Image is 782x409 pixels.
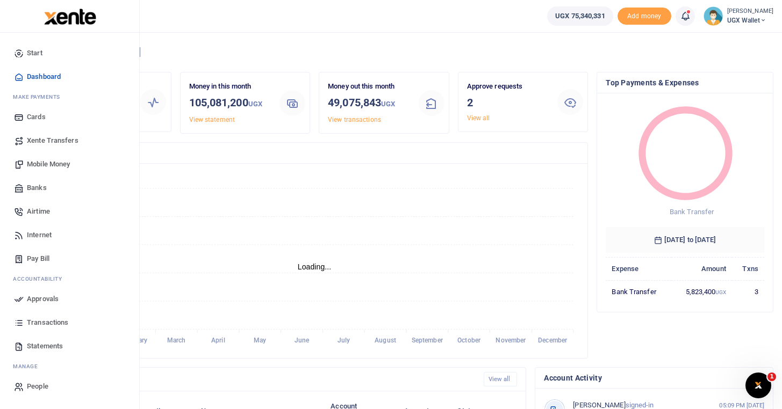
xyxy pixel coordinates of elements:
span: 1 [767,373,776,381]
li: Toup your wallet [618,8,671,25]
span: Statements [27,341,63,352]
li: Ac [9,271,131,287]
span: Approvals [27,294,59,304]
a: People [9,375,131,398]
tspan: April [211,337,225,345]
span: Airtime [27,206,50,217]
tspan: May [254,337,266,345]
small: [PERSON_NAME] [727,7,773,16]
tspan: March [167,337,186,345]
li: Wallet ballance [543,6,617,26]
a: Mobile Money [9,152,131,176]
h4: Transactions Overview [50,147,579,159]
th: Amount [671,257,732,280]
h4: Top Payments & Expenses [606,77,764,89]
a: Banks [9,176,131,200]
a: Approvals [9,287,131,311]
a: Statements [9,334,131,358]
h3: 105,081,200 [189,94,271,112]
span: Xente Transfers [27,135,78,146]
li: M [9,89,131,105]
a: Pay Bill [9,247,131,271]
a: Cards [9,105,131,129]
h3: 49,075,843 [328,94,410,112]
span: Bank Transfer [670,208,714,216]
a: View transactions [328,116,381,123]
p: Money in this month [189,81,271,92]
tspan: June [295,337,310,345]
img: logo-large [44,9,96,25]
span: Banks [27,182,47,193]
span: Add money [618,8,671,25]
h6: [DATE] to [DATE] [606,227,764,253]
li: M [9,358,131,375]
th: Txns [732,257,764,280]
img: profile-user [704,6,723,26]
a: Internet [9,223,131,247]
tspan: December [538,337,568,345]
a: View statement [189,116,235,123]
tspan: October [457,337,481,345]
tspan: July [338,337,350,345]
a: logo-small logo-large logo-large [43,12,96,20]
h4: Account Activity [544,372,764,384]
td: 5,823,400 [671,280,732,303]
a: View all [484,372,518,386]
td: 3 [732,280,764,303]
span: Mobile Money [27,159,70,170]
span: People [27,381,48,392]
td: Bank Transfer [606,280,671,303]
span: Cards [27,112,46,122]
a: Start [9,41,131,65]
a: Transactions [9,311,131,334]
p: Money out this month [328,81,410,92]
span: Transactions [27,317,68,328]
h4: Hello [PERSON_NAME] [41,46,773,58]
th: Expense [606,257,671,280]
tspan: November [496,337,526,345]
a: UGX 75,340,331 [547,6,613,26]
a: Dashboard [9,65,131,89]
h3: 2 [467,94,549,111]
a: profile-user [PERSON_NAME] UGX Wallet [704,6,773,26]
span: anage [18,362,38,370]
span: UGX 75,340,331 [555,11,605,21]
span: ake Payments [18,93,60,101]
tspan: September [412,337,443,345]
h4: Recent Transactions [50,374,475,385]
span: Pay Bill [27,253,49,264]
p: Approve requests [467,81,549,92]
span: countability [21,275,62,283]
small: UGX [381,100,395,108]
tspan: February [121,337,147,345]
a: Xente Transfers [9,129,131,152]
a: Airtime [9,200,131,223]
span: [PERSON_NAME] [573,401,625,409]
iframe: Intercom live chat [745,373,771,398]
span: Start [27,48,42,59]
span: UGX Wallet [727,16,773,25]
span: Dashboard [27,71,61,82]
tspan: August [375,337,396,345]
small: UGX [715,289,726,295]
a: Add money [618,11,671,19]
span: Internet [27,230,52,240]
small: UGX [248,100,262,108]
a: View all [467,114,490,122]
text: Loading... [298,262,332,271]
